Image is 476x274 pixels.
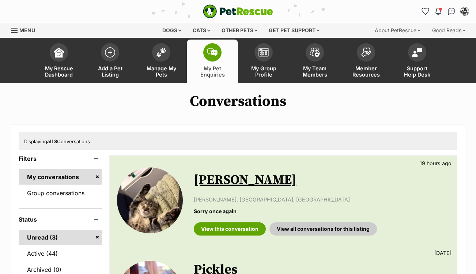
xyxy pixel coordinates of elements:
img: member-resources-icon-8e73f808a243e03378d46382f2149f9095a855e16c252ad45f914b54edf8863c.svg [361,47,371,57]
span: Member Resources [350,65,382,78]
a: My Pet Enquiries [187,40,238,83]
img: dashboard-icon-eb2f2d2d3e046f16d808141f083e7271f6b2e854fb5c12c21221c1fb7104beca.svg [54,47,64,58]
div: Cats [188,23,215,38]
p: Sorry once again [194,207,450,215]
div: Other pets [216,23,262,38]
img: notifications-46538b983faf8c2785f20acdc204bb7945ddae34d4c08c2a6579f10ce5e182be.svg [435,8,441,15]
div: Dogs [157,23,186,38]
span: My Pet Enquiries [196,65,229,78]
span: Support Help Desk [401,65,434,78]
a: Unread (3) [19,230,102,245]
button: Notifications [432,5,444,17]
a: Active (44) [19,246,102,261]
ul: Account quick links [419,5,471,17]
a: [PERSON_NAME] [194,172,296,188]
a: My conversations [19,169,102,185]
strong: all 3 [47,138,57,144]
span: Manage My Pets [145,65,178,78]
a: Add a Pet Listing [84,40,136,83]
a: Member Resources [340,40,392,83]
a: Conversations [446,5,457,17]
a: My Rescue Dashboard [33,40,84,83]
img: help-desk-icon-fdf02630f3aa405de69fd3d07c3f3aa587a6932b1a1747fa1d2bba05be0121f9.svg [412,48,422,57]
img: add-pet-listing-icon-0afa8454b4691262ce3f59096e99ab1cd57d4a30225e0717b998d2c9b9846f56.svg [105,47,115,58]
img: pet-enquiries-icon-7e3ad2cf08bfb03b45e93fb7055b45f3efa6380592205ae92323e6603595dc1f.svg [207,48,218,56]
img: team-members-icon-5396bd8760b3fe7c0b43da4ab00e1e3bb1a5d9ba89233759b79545d2d3fc5d0d.svg [310,48,320,57]
span: My Team Members [298,65,331,78]
a: Support Help Desk [392,40,443,83]
a: PetRescue [203,4,273,18]
p: [PERSON_NAME], [GEOGRAPHIC_DATA], [GEOGRAPHIC_DATA] [194,196,450,203]
a: View this conversation [194,222,266,236]
p: 19 hours ago [420,159,452,167]
a: Group conversations [19,185,102,201]
p: [DATE] [434,249,452,257]
span: My Rescue Dashboard [42,65,75,78]
a: View all conversations for this listing [269,222,377,236]
span: Menu [19,27,35,33]
a: My Team Members [289,40,340,83]
header: Filters [19,155,102,162]
img: group-profile-icon-3fa3cf56718a62981997c0bc7e787c4b2cf8bcc04b72c1350f741eb67cf2f40e.svg [258,48,269,57]
button: My account [459,5,471,17]
a: Manage My Pets [136,40,187,83]
a: My Group Profile [238,40,289,83]
span: Displaying Conversations [24,138,90,144]
img: Elysa T profile pic [461,8,468,15]
img: logo-e224e6f780fb5917bec1dbf3a21bbac754714ae5b6737aabdf751b685950b380.svg [203,4,273,18]
a: Menu [11,23,40,36]
span: My Group Profile [247,65,280,78]
header: Status [19,216,102,223]
img: chat-41dd97257d64d25036548639549fe6c8038ab92f7586957e7f3b1b290dea8141.svg [448,8,456,15]
a: Favourites [419,5,431,17]
img: Bebe Mewell [117,167,183,233]
img: manage-my-pets-icon-02211641906a0b7f246fdf0571729dbe1e7629f14944591b6c1af311fb30b64b.svg [156,48,166,57]
span: Add a Pet Listing [94,65,126,78]
div: Good Reads [427,23,471,38]
div: Get pet support [264,23,325,38]
div: About PetRescue [370,23,426,38]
